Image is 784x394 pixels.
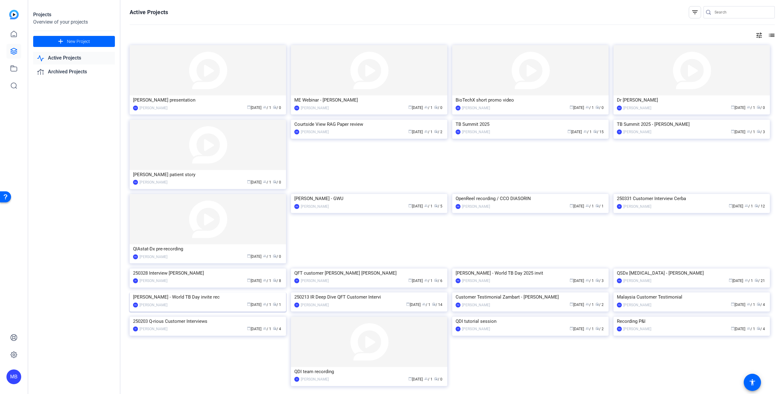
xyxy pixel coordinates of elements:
div: Recording P&I [617,317,766,326]
span: calendar_today [408,377,412,380]
div: 250331 Customer Interview Cerba [617,194,766,203]
div: [PERSON_NAME] [301,129,329,135]
div: PW [294,106,299,110]
span: radio [755,278,758,282]
div: [PERSON_NAME] [462,129,490,135]
span: calendar_today [408,105,412,109]
div: [PERSON_NAME] - World TB Day 2025 invit [456,268,605,278]
div: PW [617,278,622,283]
div: [PERSON_NAME] [462,326,490,332]
span: calendar_today [408,129,412,133]
div: [PERSON_NAME] [623,278,651,284]
div: Projects [33,11,115,18]
div: Dr [PERSON_NAME] [617,95,766,105]
span: / 1 [263,254,271,259]
span: radio [757,129,760,133]
span: calendar_today [247,302,251,306]
div: [PERSON_NAME] [139,302,167,308]
div: [PERSON_NAME] [623,326,651,332]
div: TB Summit 2025 [456,120,605,129]
span: / 1 [586,106,594,110]
div: [PERSON_NAME] [623,203,651,210]
span: / 4 [757,327,765,331]
span: group [586,204,589,207]
span: calendar_today [731,326,735,330]
span: calendar_today [570,302,573,306]
span: / 3 [757,130,765,134]
span: group [747,129,751,133]
span: [DATE] [570,204,584,208]
span: [DATE] [570,303,584,307]
div: TP [456,326,461,331]
span: / 0 [273,180,281,184]
div: PW [133,303,138,307]
span: / 3 [595,279,604,283]
span: / 1 [424,130,433,134]
div: [PERSON_NAME] [139,105,167,111]
div: [PERSON_NAME] [139,278,167,284]
span: group [263,180,267,183]
span: [DATE] [408,377,423,381]
span: group [263,105,267,109]
span: calendar_today [406,302,410,306]
span: / 1 [263,106,271,110]
span: radio [755,204,758,207]
div: 250203 Q-rious Customer Interviews [133,317,283,326]
div: [PERSON_NAME] [462,203,490,210]
span: group [586,326,589,330]
div: TP [133,326,138,331]
a: Active Projects [33,52,115,64]
span: [DATE] [247,279,261,283]
span: / 1 [424,106,433,110]
div: [PERSON_NAME] [301,203,329,210]
span: / 1 [586,303,594,307]
div: [PERSON_NAME] [139,179,167,185]
div: [PERSON_NAME] [139,326,167,332]
span: group [263,278,267,282]
span: / 1 [583,130,592,134]
span: calendar_today [247,105,251,109]
span: radio [593,129,597,133]
span: / 1 [263,327,271,331]
span: calendar_today [570,105,573,109]
span: radio [273,302,276,306]
div: MB [294,129,299,134]
span: [DATE] [731,303,745,307]
div: PW [133,254,138,259]
span: [DATE] [570,327,584,331]
span: [DATE] [729,279,743,283]
a: Archived Projects [33,66,115,78]
span: radio [595,204,599,207]
span: / 1 [422,303,430,307]
span: [DATE] [247,327,261,331]
div: [PERSON_NAME] - World TB Day invite rec [133,292,283,302]
span: / 0 [595,106,604,110]
div: TP [617,204,622,209]
span: group [263,326,267,330]
mat-icon: tune [755,32,763,39]
span: group [424,129,428,133]
span: [DATE] [731,130,745,134]
span: radio [757,302,760,306]
span: / 5 [434,204,442,208]
div: TB Summit 2025 - [PERSON_NAME] [617,120,766,129]
div: ME Webinar - [PERSON_NAME] [294,95,444,105]
span: / 0 [434,106,442,110]
mat-icon: accessibility [749,379,756,386]
span: / 1 [586,327,594,331]
span: [DATE] [731,106,745,110]
span: / 12 [755,204,765,208]
button: New Project [33,36,115,47]
span: / 1 [586,204,594,208]
span: radio [595,105,599,109]
span: [DATE] [247,303,261,307]
span: radio [434,377,438,380]
span: calendar_today [729,278,732,282]
div: [PERSON_NAME] patient story [133,170,283,179]
span: group [745,278,748,282]
span: radio [595,302,599,306]
div: [PERSON_NAME] [301,105,329,111]
div: Overview of your projects [33,18,115,26]
div: PW [617,106,622,110]
span: group [583,129,587,133]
